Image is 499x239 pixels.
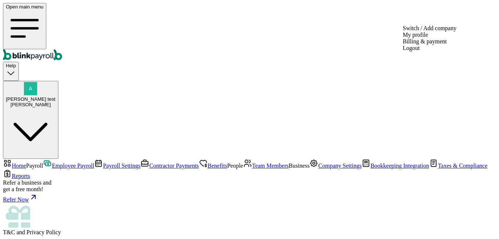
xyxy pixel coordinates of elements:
div: My profile [403,32,456,38]
div: Switch / Add company [403,25,456,32]
div: Billing & payment [403,38,456,45]
iframe: Chat Widget [462,204,499,239]
div: Logout [403,45,456,51]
